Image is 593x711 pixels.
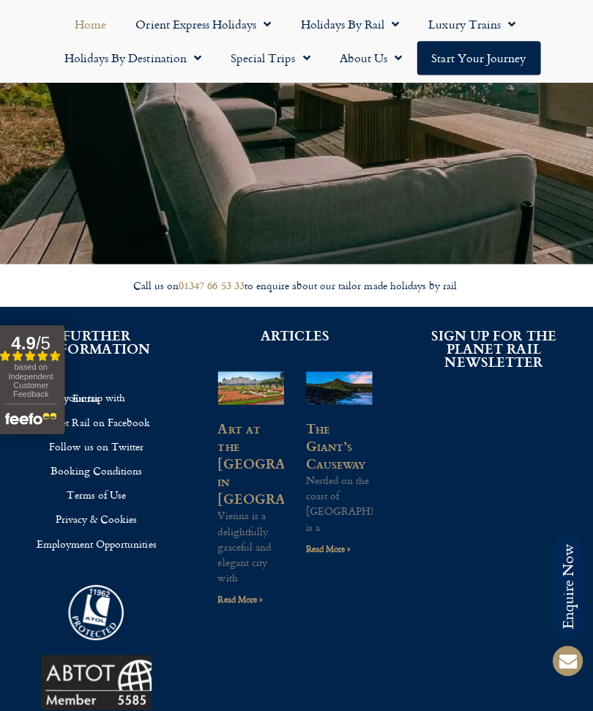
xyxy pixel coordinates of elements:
[288,7,415,41] a: Holidays by Rail
[53,41,218,75] a: Holidays by Destination
[418,41,541,75] a: Start your Journey
[7,7,586,75] nav: Menu
[22,480,176,505] a: Terms of Use
[220,416,372,506] a: Art at the [GEOGRAPHIC_DATA] in [GEOGRAPHIC_DATA]
[220,327,373,340] h2: ARTICLES
[327,41,418,75] a: About Us
[307,539,352,553] a: Read more about The Giant’s Causeway
[22,408,176,432] a: Planet Rail on Facebook
[22,505,176,529] a: Privacy & Cookies
[63,7,124,41] a: Home
[7,278,586,291] div: Call us on to enquire about our tailor made holidays by rail
[220,505,286,582] p: Vienna is a delightfully graceful and elegant city with
[44,652,154,707] img: ABTOT Black logo 5585 (002)
[124,7,288,41] a: Orient Express Holidays
[22,383,176,408] a: Insure your trip with Holiday Extras
[417,327,571,367] h2: SIGN UP FOR THE PLANET RAIL NEWSLETTER
[181,276,246,291] a: 01347 66 53 33
[415,7,531,41] a: Luxury Trains
[220,589,264,603] a: Read more about Art at the Belvedere Palace in Vienna
[22,456,176,480] a: Booking Conditions
[22,327,176,354] h2: FURTHER INFORMATION
[22,383,176,553] nav: Menu
[22,529,176,553] a: Employment Opportunities
[71,582,126,637] img: atol_logo-1
[22,432,176,456] a: Follow us on Twitter
[218,41,327,75] a: Special Trips
[307,416,367,471] a: The Giant’s Causeway
[307,470,373,532] p: Nestled on the coast of [GEOGRAPHIC_DATA] is a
